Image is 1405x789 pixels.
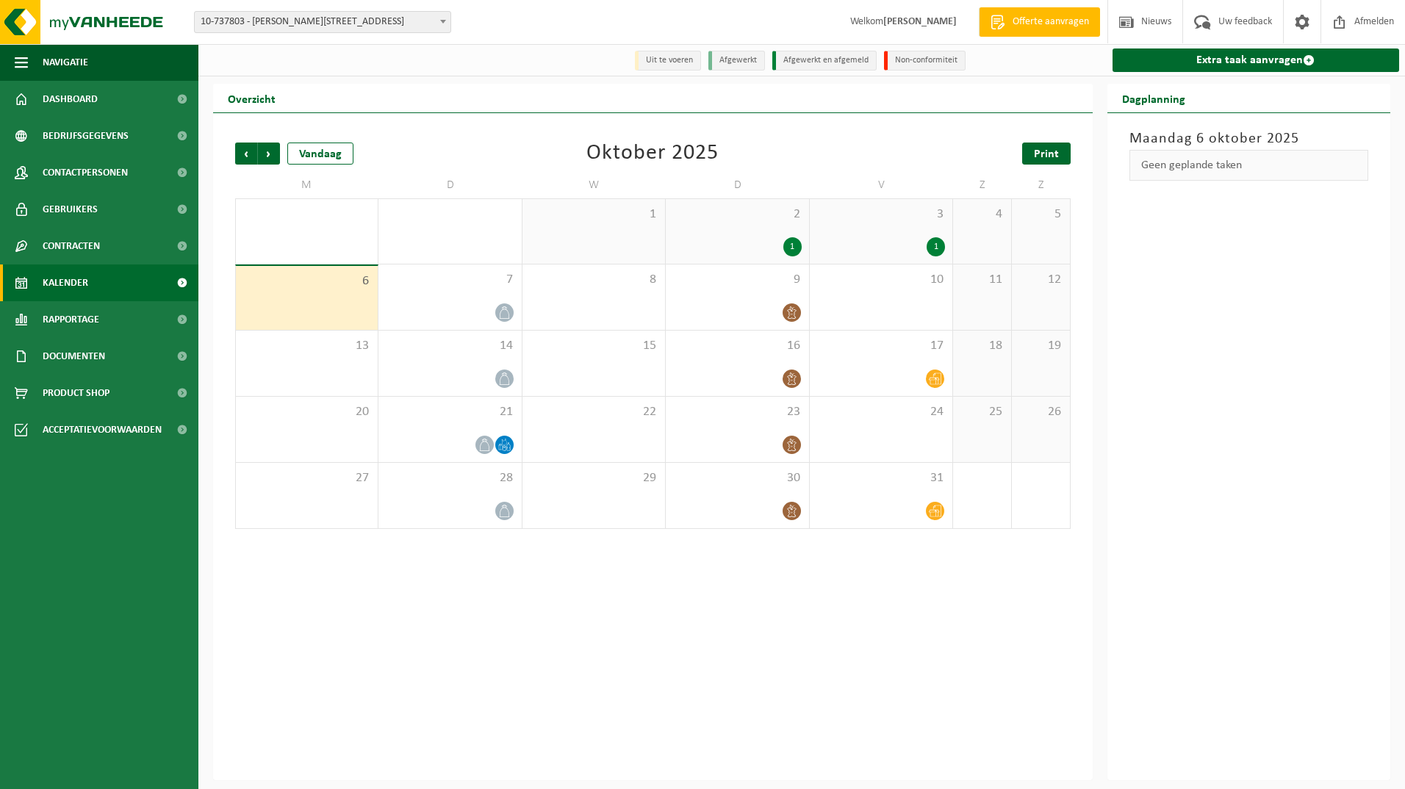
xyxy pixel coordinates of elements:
span: 20 [243,404,370,420]
div: 1 [783,237,802,256]
span: 18 [960,338,1004,354]
h3: Maandag 6 oktober 2025 [1129,128,1369,150]
span: 29 [530,470,658,486]
span: 5 [1019,206,1063,223]
span: 10-737803 - TERRANOVA NV - 9940 EVERGEM, GIPSWEG 6 [195,12,450,32]
span: Contactpersonen [43,154,128,191]
span: 7 [386,272,514,288]
li: Non-conformiteit [884,51,966,71]
span: 8 [530,272,658,288]
span: Rapportage [43,301,99,338]
strong: [PERSON_NAME] [883,16,957,27]
span: Kalender [43,264,88,301]
span: Contracten [43,228,100,264]
span: 22 [530,404,658,420]
span: Vorige [235,143,257,165]
a: Extra taak aanvragen [1113,48,1400,72]
span: Navigatie [43,44,88,81]
span: 2 [673,206,801,223]
span: Dashboard [43,81,98,118]
span: 24 [817,404,945,420]
span: 27 [243,470,370,486]
span: 10-737803 - TERRANOVA NV - 9940 EVERGEM, GIPSWEG 6 [194,11,451,33]
span: 1 [530,206,658,223]
span: 26 [1019,404,1063,420]
span: Bedrijfsgegevens [43,118,129,154]
span: 17 [817,338,945,354]
span: Product Shop [43,375,109,411]
h2: Overzicht [213,84,290,112]
div: Vandaag [287,143,353,165]
span: 21 [386,404,514,420]
td: W [522,172,666,198]
span: Offerte aanvragen [1009,15,1093,29]
td: D [378,172,522,198]
span: 13 [243,338,370,354]
td: Z [1012,172,1071,198]
li: Afgewerkt [708,51,765,71]
span: 10 [817,272,945,288]
td: M [235,172,378,198]
a: Print [1022,143,1071,165]
a: Offerte aanvragen [979,7,1100,37]
div: Geen geplande taken [1129,150,1369,181]
span: 28 [386,470,514,486]
span: 19 [1019,338,1063,354]
span: Gebruikers [43,191,98,228]
span: Print [1034,148,1059,160]
td: V [810,172,953,198]
li: Uit te voeren [635,51,701,71]
span: 25 [960,404,1004,420]
span: 23 [673,404,801,420]
span: 14 [386,338,514,354]
span: 16 [673,338,801,354]
div: Oktober 2025 [586,143,719,165]
h2: Dagplanning [1107,84,1200,112]
span: 12 [1019,272,1063,288]
td: Z [953,172,1012,198]
span: 15 [530,338,658,354]
span: 31 [817,470,945,486]
span: 4 [960,206,1004,223]
span: Volgende [258,143,280,165]
span: Acceptatievoorwaarden [43,411,162,448]
li: Afgewerkt en afgemeld [772,51,877,71]
span: 3 [817,206,945,223]
div: 1 [927,237,945,256]
span: 9 [673,272,801,288]
span: Documenten [43,338,105,375]
span: 11 [960,272,1004,288]
td: D [666,172,809,198]
span: 30 [673,470,801,486]
span: 6 [243,273,370,289]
